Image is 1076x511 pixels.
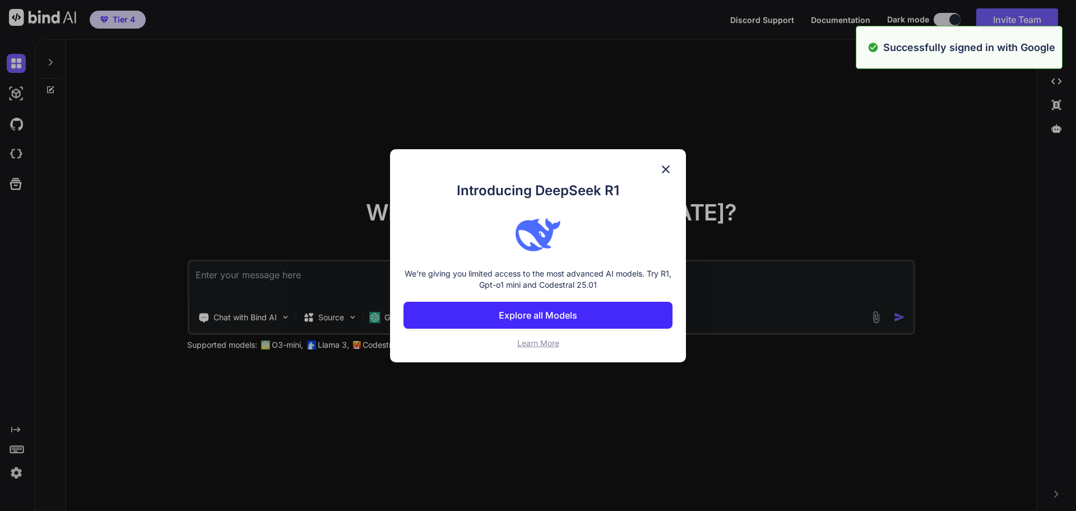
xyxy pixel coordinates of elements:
img: alert [868,40,879,55]
img: close [659,163,672,176]
p: Successfully signed in with Google [883,40,1055,55]
button: Explore all Models [403,302,672,329]
p: We're giving you limited access to the most advanced AI models. Try R1, Gpt-o1 mini and Codestral... [403,268,672,291]
h1: Introducing DeepSeek R1 [403,181,672,201]
span: Learn More [517,338,559,348]
p: Explore all Models [499,309,577,322]
img: bind logo [516,212,560,257]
